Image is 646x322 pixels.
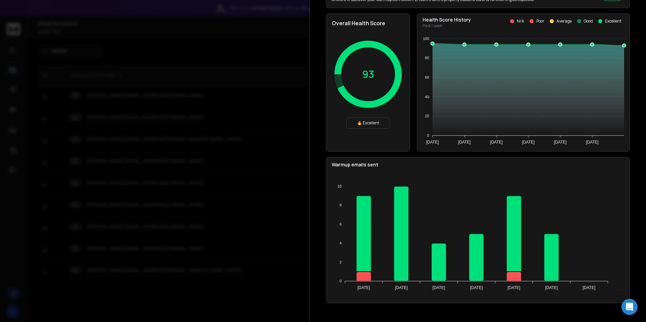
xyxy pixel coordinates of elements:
tspan: 0 [339,279,342,283]
tspan: 10 [337,184,342,188]
tspan: [DATE] [490,140,503,145]
tspan: [DATE] [583,285,596,290]
tspan: 8 [339,203,342,207]
tspan: 80 [425,56,429,60]
p: N/A [517,18,524,24]
tspan: [DATE] [586,140,599,145]
p: Health Score History [423,16,471,23]
p: Average [557,18,572,24]
tspan: 0 [427,133,429,137]
tspan: [DATE] [357,285,370,290]
tspan: [DATE] [545,285,558,290]
tspan: 20 [425,114,429,118]
tspan: 6 [339,222,342,226]
div: 🔥 Excellent [346,117,390,129]
tspan: 100 [423,37,429,41]
tspan: 60 [425,75,429,79]
tspan: 2 [339,260,342,264]
tspan: [DATE] [426,140,439,145]
tspan: [DATE] [554,140,567,145]
tspan: [DATE] [470,285,483,290]
p: Excellent [605,18,621,24]
tspan: [DATE] [432,285,445,290]
p: 93 [362,68,374,80]
tspan: [DATE] [522,140,535,145]
p: Good [584,18,593,24]
tspan: [DATE] [458,140,471,145]
tspan: [DATE] [508,285,521,290]
tspan: 40 [425,95,429,99]
div: Open Intercom Messenger [621,299,638,315]
p: Warmup emails sent [332,161,624,168]
p: Past 1 week [423,23,471,29]
p: Poor [536,18,544,24]
h2: Overall Health Score [332,19,404,27]
tspan: [DATE] [395,285,408,290]
tspan: 4 [339,241,342,245]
